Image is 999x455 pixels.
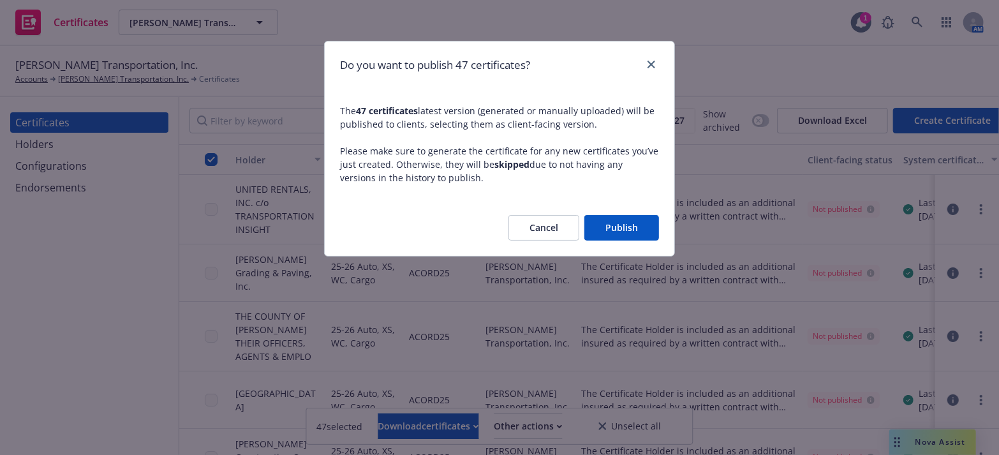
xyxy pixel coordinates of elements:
[584,215,659,241] button: Publish
[644,57,659,72] a: close
[340,57,530,73] h1: Do you want to publish 47 certificates?
[508,215,579,241] button: Cancel
[340,104,659,131] p: The latest version (generated or manually uploaded) will be published to clients, selecting them ...
[494,158,529,170] b: skipped
[340,144,659,184] p: Please make sure to generate the certificate for any new certificates you’ve just created. Otherw...
[356,105,418,117] b: 47 certificates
